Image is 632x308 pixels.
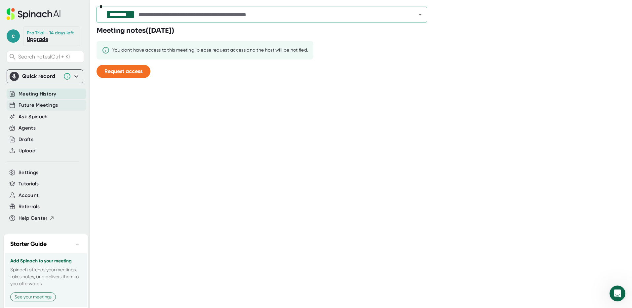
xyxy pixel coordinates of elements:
span: Help Center [19,214,48,222]
button: − [73,239,82,249]
button: Agents [19,124,36,132]
div: Pro Trial - 14 days left [27,30,74,36]
div: Quick record [10,70,80,83]
a: Upgrade [27,36,48,42]
button: Help Center [19,214,55,222]
button: Referrals [19,203,40,211]
button: Tutorials [19,180,39,188]
button: Request access [97,65,150,78]
h3: Add Spinach to your meeting [10,258,82,264]
h2: Starter Guide [10,240,47,249]
button: Meeting History [19,90,56,98]
div: You don't have access to this meeting, please request access and the host will be notified. [112,47,308,53]
button: Upload [19,147,35,155]
span: Search notes (Ctrl + K) [18,54,82,60]
iframe: Intercom live chat [610,286,625,301]
button: Drafts [19,136,33,143]
button: Account [19,192,39,199]
button: Settings [19,169,39,176]
button: See your meetings [10,292,56,301]
div: Quick record [22,73,60,80]
button: Open [415,10,425,19]
button: Future Meetings [19,101,58,109]
span: Request access [104,68,142,74]
button: Ask Spinach [19,113,48,121]
p: Spinach attends your meetings, takes notes, and delivers them to you afterwards [10,266,82,287]
span: c [7,29,20,43]
h3: Meeting notes ( [DATE] ) [97,26,174,36]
